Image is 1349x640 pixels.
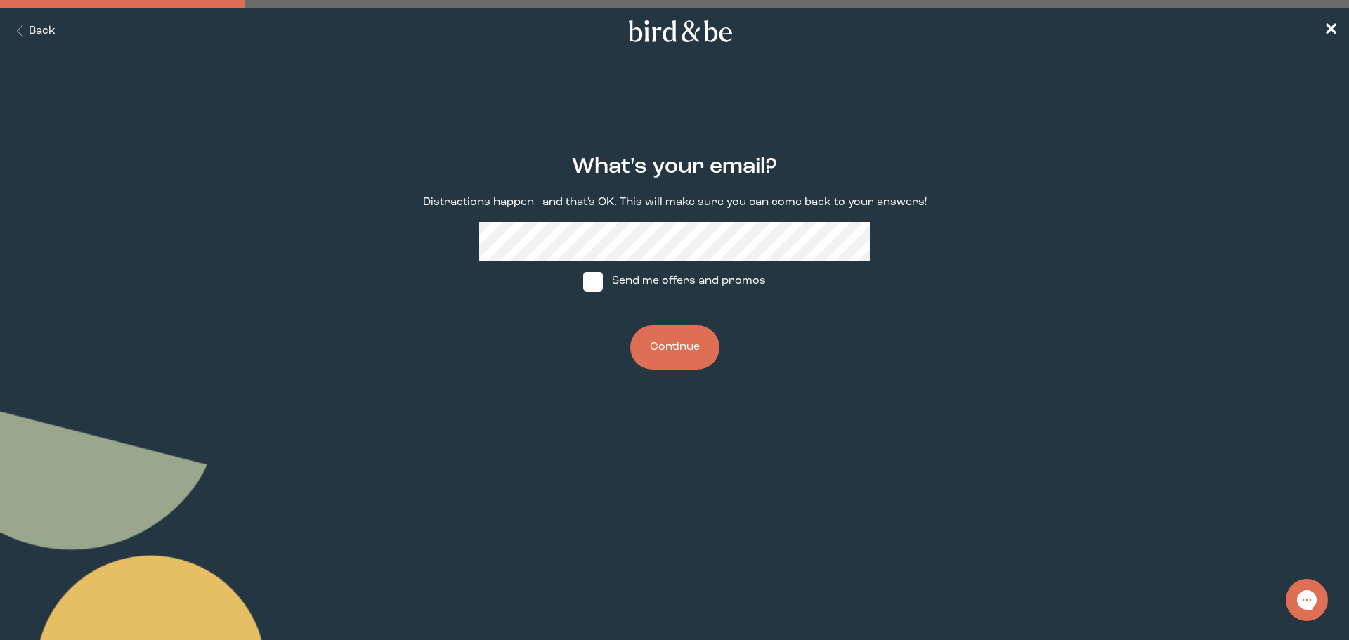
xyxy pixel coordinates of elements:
h2: What's your email? [572,151,777,183]
span: ✕ [1324,22,1338,39]
p: Distractions happen—and that's OK. This will make sure you can come back to your answers! [423,195,927,211]
button: Back Button [11,23,56,39]
a: ✕ [1324,19,1338,44]
button: Continue [630,325,719,370]
iframe: Gorgias live chat messenger [1279,574,1335,626]
label: Send me offers and promos [570,261,779,303]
